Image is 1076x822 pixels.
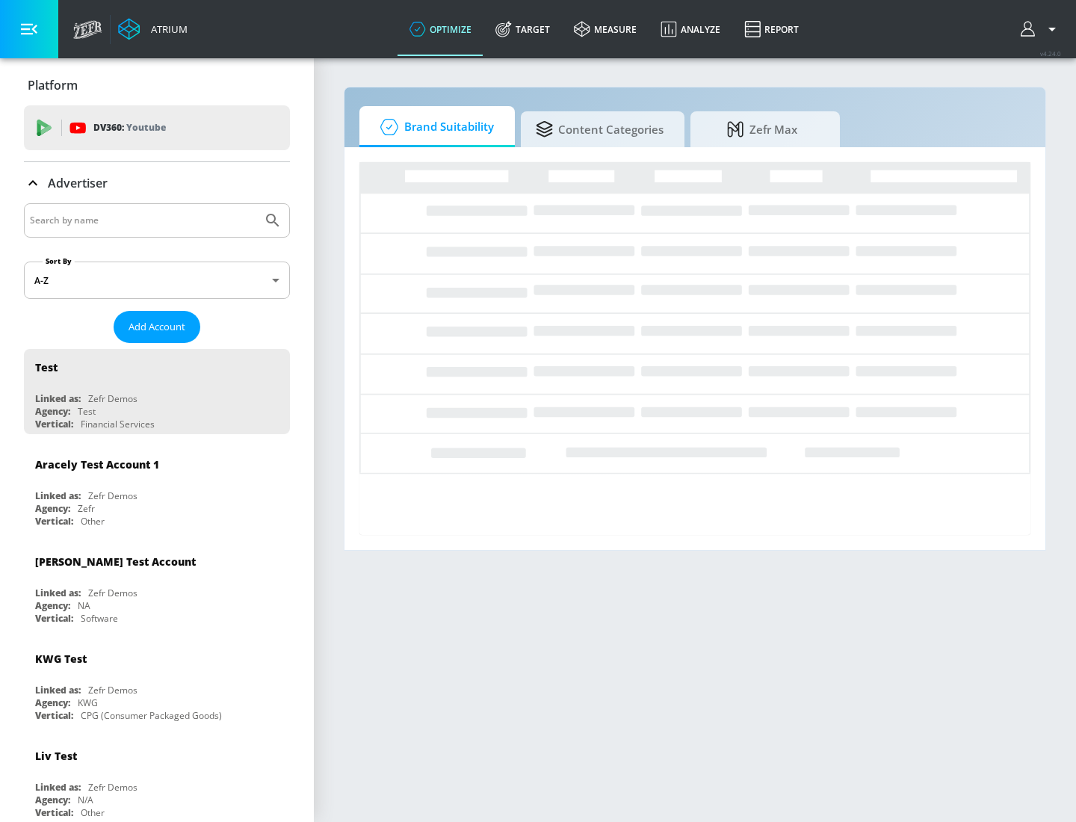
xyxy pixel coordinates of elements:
[24,543,290,628] div: [PERSON_NAME] Test AccountLinked as:Zefr DemosAgency:NAVertical:Software
[35,405,70,418] div: Agency:
[24,105,290,150] div: DV360: Youtube
[145,22,188,36] div: Atrium
[35,794,70,806] div: Agency:
[35,360,58,374] div: Test
[24,349,290,434] div: TestLinked as:Zefr DemosAgency:TestVertical:Financial Services
[35,806,73,819] div: Vertical:
[88,684,137,696] div: Zefr Demos
[649,2,732,56] a: Analyze
[24,640,290,726] div: KWG TestLinked as:Zefr DemosAgency:KWGVertical:CPG (Consumer Packaged Goods)
[374,109,494,145] span: Brand Suitability
[35,652,87,666] div: KWG Test
[35,709,73,722] div: Vertical:
[114,311,200,343] button: Add Account
[24,64,290,106] div: Platform
[78,794,93,806] div: N/A
[88,489,137,502] div: Zefr Demos
[129,318,185,336] span: Add Account
[1040,49,1061,58] span: v 4.24.0
[88,781,137,794] div: Zefr Demos
[732,2,811,56] a: Report
[483,2,562,56] a: Target
[705,111,819,147] span: Zefr Max
[88,587,137,599] div: Zefr Demos
[398,2,483,56] a: optimize
[24,162,290,204] div: Advertiser
[81,515,105,528] div: Other
[28,77,78,93] p: Platform
[35,515,73,528] div: Vertical:
[78,696,98,709] div: KWG
[35,587,81,599] div: Linked as:
[93,120,166,136] p: DV360:
[78,502,95,515] div: Zefr
[81,418,155,430] div: Financial Services
[81,806,105,819] div: Other
[35,392,81,405] div: Linked as:
[48,175,108,191] p: Advertiser
[35,612,73,625] div: Vertical:
[24,262,290,299] div: A-Z
[81,612,118,625] div: Software
[118,18,188,40] a: Atrium
[35,696,70,709] div: Agency:
[81,709,222,722] div: CPG (Consumer Packaged Goods)
[24,446,290,531] div: Aracely Test Account 1Linked as:Zefr DemosAgency:ZefrVertical:Other
[78,405,96,418] div: Test
[536,111,664,147] span: Content Categories
[35,418,73,430] div: Vertical:
[35,489,81,502] div: Linked as:
[562,2,649,56] a: measure
[30,211,256,230] input: Search by name
[35,554,196,569] div: [PERSON_NAME] Test Account
[43,256,75,266] label: Sort By
[78,599,90,612] div: NA
[88,392,137,405] div: Zefr Demos
[35,749,77,763] div: Liv Test
[35,457,159,472] div: Aracely Test Account 1
[35,502,70,515] div: Agency:
[126,120,166,135] p: Youtube
[35,599,70,612] div: Agency:
[35,684,81,696] div: Linked as:
[35,781,81,794] div: Linked as:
